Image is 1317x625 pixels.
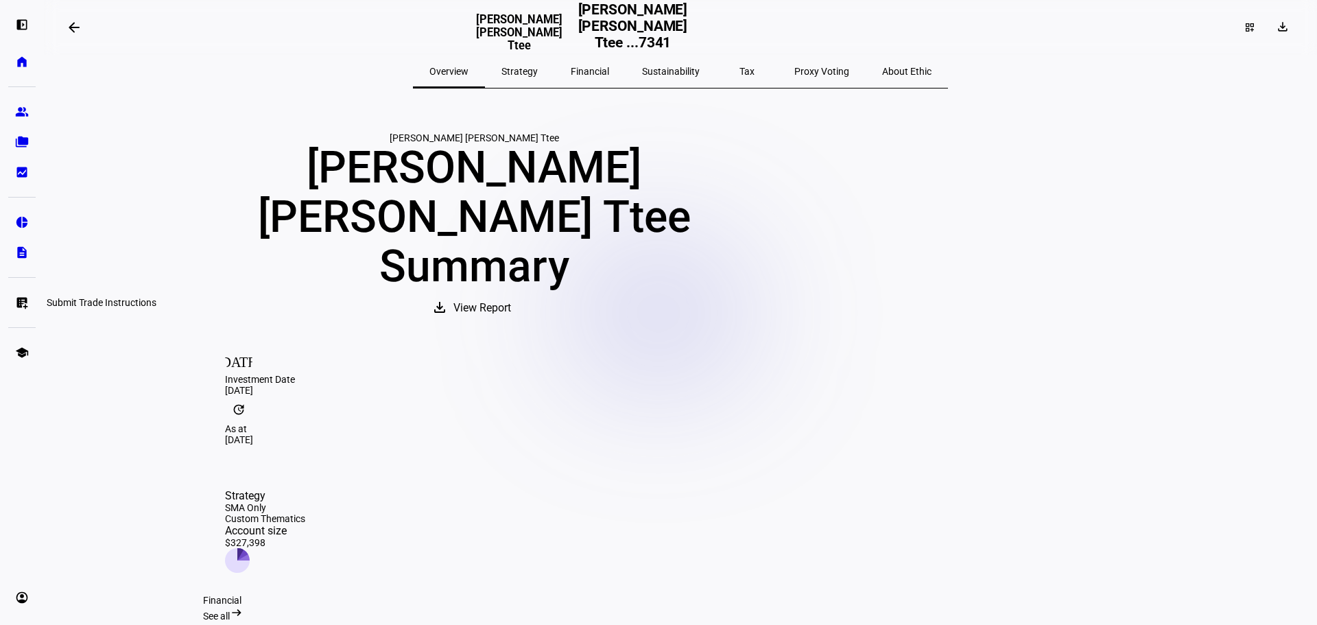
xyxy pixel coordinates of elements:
[203,611,230,622] span: See all
[15,18,29,32] eth-mat-symbol: left_panel_open
[225,396,252,423] mat-icon: update
[453,292,511,325] span: View Report
[66,19,82,36] mat-icon: arrow_backwards
[15,296,29,309] eth-mat-symbol: list_alt_add
[230,606,244,620] mat-icon: arrow_right_alt
[203,595,1158,606] div: Financial
[565,1,700,53] h2: [PERSON_NAME] [PERSON_NAME] Ttee ...7341
[225,502,305,513] div: SMA Only
[8,48,36,75] a: home
[429,67,468,76] span: Overview
[642,67,700,76] span: Sustainability
[15,246,29,259] eth-mat-symbol: description
[739,67,755,76] span: Tax
[225,346,252,374] mat-icon: [DATE]
[15,346,29,359] eth-mat-symbol: school
[474,13,565,52] h3: [PERSON_NAME] [PERSON_NAME] Ttee
[794,67,849,76] span: Proxy Voting
[431,299,448,316] mat-icon: download
[1244,22,1255,33] mat-icon: dashboard_customize
[8,158,36,186] a: bid_landscape
[571,67,609,76] span: Financial
[8,98,36,126] a: group
[15,55,29,69] eth-mat-symbol: home
[225,374,1136,385] div: Investment Date
[41,294,162,311] div: Submit Trade Instructions
[225,524,305,537] div: Account size
[15,591,29,604] eth-mat-symbol: account_circle
[203,143,745,292] div: [PERSON_NAME] [PERSON_NAME] Ttee Summary
[203,132,745,143] div: [PERSON_NAME] [PERSON_NAME] Ttee
[8,209,36,236] a: pie_chart
[225,537,305,548] div: $327,398
[8,239,36,266] a: description
[882,67,932,76] span: About Ethic
[225,434,1136,445] div: [DATE]
[225,423,1136,434] div: As at
[225,489,305,502] div: Strategy
[15,135,29,149] eth-mat-symbol: folder_copy
[225,385,1136,396] div: [DATE]
[8,128,36,156] a: folder_copy
[501,67,538,76] span: Strategy
[15,105,29,119] eth-mat-symbol: group
[15,165,29,179] eth-mat-symbol: bid_landscape
[225,513,305,524] div: Custom Thematics
[1276,20,1290,34] mat-icon: download
[418,292,530,325] button: View Report
[15,215,29,229] eth-mat-symbol: pie_chart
